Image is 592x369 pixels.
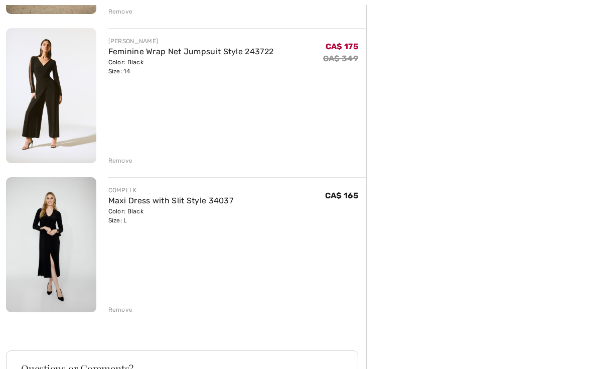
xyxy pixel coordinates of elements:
div: Color: Black Size: 14 [108,58,274,76]
img: Feminine Wrap Net Jumpsuit Style 243722 [6,28,96,163]
span: CA$ 165 [325,191,358,200]
div: Remove [108,7,133,16]
div: Remove [108,305,133,314]
div: Color: Black Size: L [108,207,234,225]
span: CA$ 175 [326,42,358,51]
a: Maxi Dress with Slit Style 34037 [108,196,234,205]
a: Feminine Wrap Net Jumpsuit Style 243722 [108,47,274,56]
img: Maxi Dress with Slit Style 34037 [6,177,96,312]
s: CA$ 349 [323,54,358,63]
div: [PERSON_NAME] [108,37,274,46]
div: COMPLI K [108,186,234,195]
div: Remove [108,156,133,165]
